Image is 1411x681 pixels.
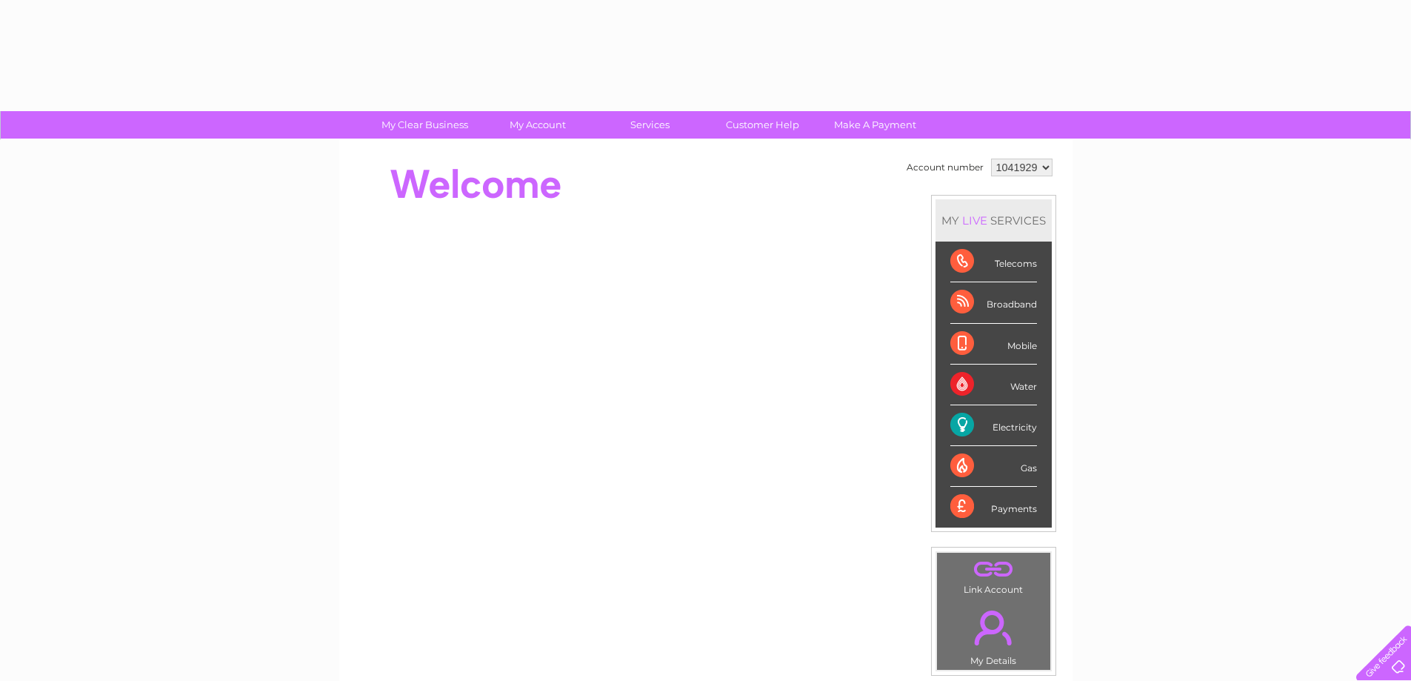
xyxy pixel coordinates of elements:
div: MY SERVICES [935,199,1052,242]
div: LIVE [959,213,990,227]
td: Link Account [936,552,1051,599]
div: Mobile [950,324,1037,365]
div: Electricity [950,405,1037,446]
div: Payments [950,487,1037,527]
a: My Account [476,111,598,139]
div: Water [950,365,1037,405]
a: Make A Payment [814,111,936,139]
td: My Details [936,598,1051,671]
a: My Clear Business [364,111,486,139]
div: Broadband [950,282,1037,323]
a: . [941,602,1047,654]
a: Customer Help [701,111,824,139]
a: . [941,557,1047,582]
div: Gas [950,446,1037,487]
td: Account number [903,155,987,180]
a: Services [589,111,711,139]
div: Telecoms [950,242,1037,282]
